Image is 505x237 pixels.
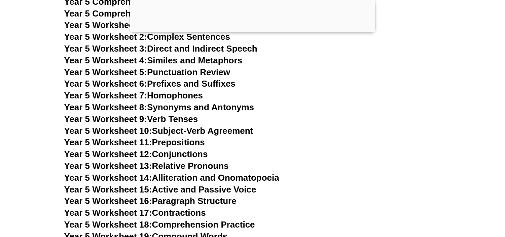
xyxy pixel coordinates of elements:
[64,67,147,77] span: Year 5 Worksheet 5:
[64,219,152,230] span: Year 5 Worksheet 18:
[64,149,152,159] span: Year 5 Worksheet 12:
[64,196,152,206] span: Year 5 Worksheet 16:
[64,173,279,183] a: Year 5 Worksheet 14:Alliteration and Onomatopoeia
[64,184,256,195] a: Year 5 Worksheet 15:Active and Passive Voice
[64,208,206,218] a: Year 5 Worksheet 17:Contractions
[64,102,147,112] span: Year 5 Worksheet 8:
[64,196,237,206] a: Year 5 Worksheet 16:Paragraph Structure
[64,161,229,171] a: Year 5 Worksheet 13:Relative Pronouns
[64,137,205,147] a: Year 5 Worksheet 11:Prepositions
[64,90,147,100] span: Year 5 Worksheet 7:
[64,79,236,89] a: Year 5 Worksheet 6:Prefixes and Suffixes
[64,90,203,100] a: Year 5 Worksheet 7:Homophones
[64,79,147,89] span: Year 5 Worksheet 6:
[64,43,147,54] span: Year 5 Worksheet 3:
[64,149,208,159] a: Year 5 Worksheet 12:Conjunctions
[64,219,255,230] a: Year 5 Worksheet 18:Comprehension Practice
[64,126,253,136] a: Year 5 Worksheet 10:Subject-Verb Agreement
[64,20,246,30] a: Year 5 Worksheet 1:Adjectives and Adverbs
[64,126,152,136] span: Year 5 Worksheet 10:
[64,32,230,42] a: Year 5 Worksheet 2:Complex Sentences
[64,102,254,112] a: Year 5 Worksheet 8:Synonyms and Antonyms
[64,184,152,195] span: Year 5 Worksheet 15:
[64,43,257,54] a: Year 5 Worksheet 3:Direct and Indirect Speech
[64,67,230,77] a: Year 5 Worksheet 5:Punctuation Review
[64,114,147,124] span: Year 5 Worksheet 9:
[64,55,243,65] a: Year 5 Worksheet 4:Similes and Metaphors
[64,161,152,171] span: Year 5 Worksheet 13:
[64,20,147,30] span: Year 5 Worksheet 1:
[64,173,152,183] span: Year 5 Worksheet 14:
[64,55,147,65] span: Year 5 Worksheet 4:
[393,161,505,237] iframe: Chat Widget
[64,208,152,218] span: Year 5 Worksheet 17:
[64,32,147,42] span: Year 5 Worksheet 2:
[64,114,198,124] a: Year 5 Worksheet 9:Verb Tenses
[64,137,152,147] span: Year 5 Worksheet 11:
[64,8,325,19] a: Year 5 Comprehension Worksheet 14: The Talking Water Bottle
